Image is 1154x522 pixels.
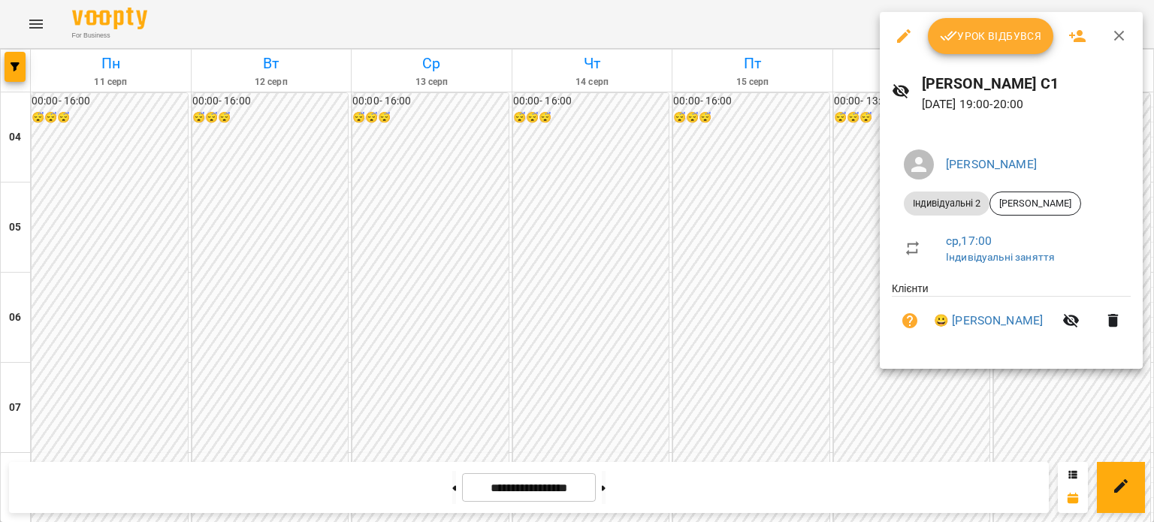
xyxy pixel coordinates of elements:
span: Урок відбувся [940,27,1042,45]
a: Індивідуальні заняття [946,251,1055,263]
a: 😀 [PERSON_NAME] [934,312,1043,330]
ul: Клієнти [892,281,1131,351]
h6: [PERSON_NAME] С1 [922,72,1131,95]
a: ср , 17:00 [946,234,992,248]
div: [PERSON_NAME] [989,192,1081,216]
p: [DATE] 19:00 - 20:00 [922,95,1131,113]
span: Індивідуальні 2 [904,197,989,210]
button: Візит ще не сплачено. Додати оплату? [892,303,928,339]
a: [PERSON_NAME] [946,157,1037,171]
button: Урок відбувся [928,18,1054,54]
span: [PERSON_NAME] [990,197,1080,210]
